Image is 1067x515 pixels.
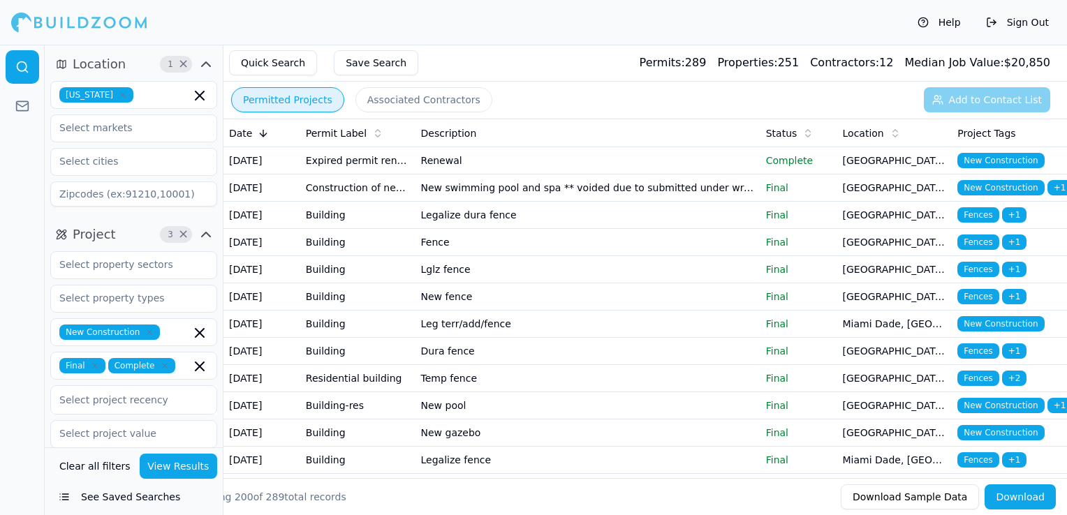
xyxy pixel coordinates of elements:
[911,11,968,33] button: Help
[300,311,415,338] td: Building
[223,311,300,338] td: [DATE]
[1002,452,1027,468] span: + 1
[59,324,160,340] span: New Construction
[837,229,952,256] td: [GEOGRAPHIC_DATA], [GEOGRAPHIC_DATA]
[223,447,300,474] td: [DATE]
[56,454,134,479] button: Clear all filters
[300,447,415,474] td: Building
[810,54,893,71] div: 12
[190,490,346,504] div: Showing of total records
[223,419,300,447] td: [DATE]
[837,338,952,365] td: [GEOGRAPHIC_DATA], [GEOGRAPHIC_DATA]
[766,398,832,412] p: Final
[223,147,300,174] td: [DATE]
[837,474,952,501] td: Miami Dade, [GEOGRAPHIC_DATA]
[766,154,832,167] p: Complete
[306,126,367,140] span: Permit Label
[300,229,415,256] td: Building
[640,56,685,69] span: Permits:
[59,358,105,373] span: Final
[415,474,760,501] td: Legalize fence
[300,338,415,365] td: Building
[957,234,999,250] span: Fences
[1002,234,1027,250] span: + 1
[766,208,832,222] p: Final
[837,392,952,419] td: [GEOGRAPHIC_DATA], [GEOGRAPHIC_DATA]
[50,53,217,75] button: Location1Clear Location filters
[415,311,760,338] td: Leg terr/add/fence
[837,174,952,202] td: [GEOGRAPHIC_DATA], [GEOGRAPHIC_DATA]
[415,392,760,419] td: New pool
[59,87,133,103] span: [US_STATE]
[957,207,999,223] span: Fences
[1002,289,1027,304] span: + 1
[229,126,252,140] span: Date
[957,153,1044,168] span: New Construction
[904,54,1050,71] div: $ 20,850
[223,174,300,202] td: [DATE]
[957,289,999,304] span: Fences
[223,256,300,283] td: [DATE]
[837,365,952,392] td: [GEOGRAPHIC_DATA], [GEOGRAPHIC_DATA]
[717,54,799,71] div: 251
[837,311,952,338] td: Miami Dade, [GEOGRAPHIC_DATA]
[223,338,300,365] td: [DATE]
[837,147,952,174] td: [GEOGRAPHIC_DATA], [GEOGRAPHIC_DATA]
[766,453,832,467] p: Final
[300,174,415,202] td: Construction of new structure
[140,454,218,479] button: View Results
[178,231,189,238] span: Clear Project filters
[300,147,415,174] td: Expired permit renewal
[957,316,1044,331] span: New Construction
[178,61,189,68] span: Clear Location filters
[163,227,177,241] span: 3
[957,126,1015,140] span: Project Tags
[50,484,217,509] button: See Saved Searches
[223,365,300,392] td: [DATE]
[421,126,477,140] span: Description
[415,419,760,447] td: New gazebo
[73,225,116,244] span: Project
[300,365,415,392] td: Residential building
[73,54,126,74] span: Location
[223,229,300,256] td: [DATE]
[957,343,999,359] span: Fences
[1002,343,1027,359] span: + 1
[355,87,492,112] button: Associated Contractors
[957,398,1044,413] span: New Construction
[415,447,760,474] td: Legalize fence
[837,419,952,447] td: [GEOGRAPHIC_DATA], [GEOGRAPHIC_DATA]
[415,283,760,311] td: New fence
[51,252,199,277] input: Select property sectors
[904,56,1003,69] span: Median Job Value:
[766,126,797,140] span: Status
[415,202,760,229] td: Legalize dura fence
[957,425,1044,440] span: New Construction
[957,371,999,386] span: Fences
[266,491,285,502] span: 289
[843,126,884,140] span: Location
[415,256,760,283] td: Lglz fence
[50,223,217,246] button: Project3Clear Project filters
[766,317,832,331] p: Final
[717,56,777,69] span: Properties:
[223,392,300,419] td: [DATE]
[957,452,999,468] span: Fences
[985,484,1056,509] button: Download
[50,181,217,207] input: Zipcodes (ex:91210,10001)
[415,174,760,202] td: New swimming pool and spa ** voided due to submitted under wrong submittal type. **
[766,181,832,195] p: Final
[1002,371,1027,386] span: + 2
[108,358,175,373] span: Complete
[235,491,253,502] span: 200
[415,365,760,392] td: Temp fence
[837,283,952,311] td: [GEOGRAPHIC_DATA], [GEOGRAPHIC_DATA]
[300,202,415,229] td: Building
[51,115,199,140] input: Select markets
[957,180,1044,195] span: New Construction
[163,57,177,71] span: 1
[640,54,707,71] div: 289
[300,283,415,311] td: Building
[1002,262,1027,277] span: + 1
[223,283,300,311] td: [DATE]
